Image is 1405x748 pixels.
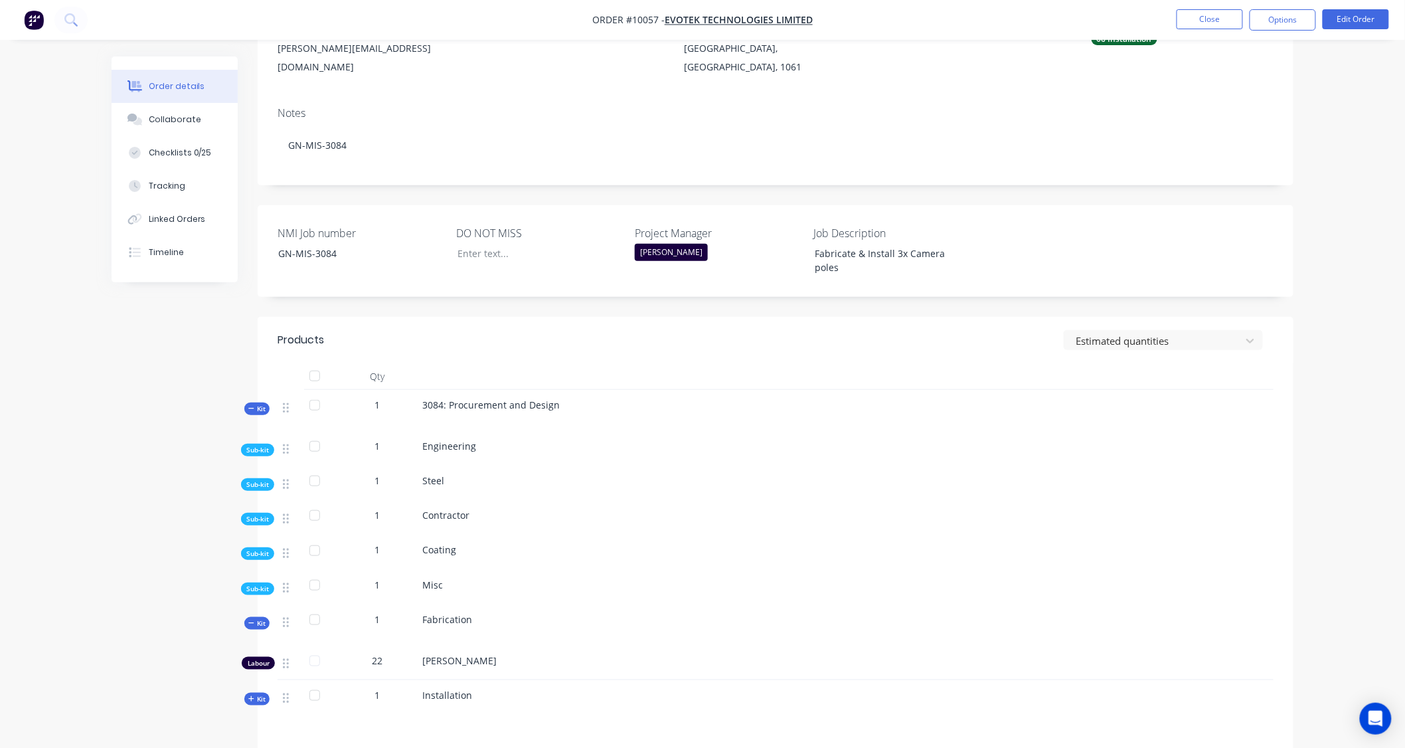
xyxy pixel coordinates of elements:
div: Checklists 0/25 [149,147,212,159]
span: 22 [372,654,382,668]
div: [GEOGRAPHIC_DATA], [GEOGRAPHIC_DATA], [GEOGRAPHIC_DATA], 1061 [685,21,867,76]
a: Evotek Technologies Limited [665,14,813,27]
button: Kit [244,403,270,415]
img: Factory [24,10,44,30]
span: Installation [422,689,472,701]
span: 1 [374,474,380,488]
div: Order details [149,80,205,92]
div: Fabricate & Install 3x Camera poles [804,244,970,277]
div: Notes [278,107,1274,120]
div: GN-MIS-3084 [278,125,1274,165]
span: Sub-kit [246,549,269,559]
span: Kit [248,694,266,704]
div: Collaborate [149,114,201,126]
span: Steel [422,474,444,487]
span: Engineering [422,440,476,452]
div: GN-MIS-3084 [268,244,434,263]
button: Checklists 0/25 [112,136,238,169]
span: Sub-kit [246,584,269,594]
span: 1 [374,688,380,702]
button: Kit [244,693,270,705]
button: Timeline [112,236,238,269]
span: Order #10057 - [592,14,665,27]
label: DO NOT MISS [456,225,622,241]
span: Sub-kit [246,480,269,490]
div: Open Intercom Messenger [1360,703,1392,735]
button: Edit Order [1323,9,1389,29]
button: Order details [112,70,238,103]
label: NMI Job number [278,225,444,241]
div: Qty [337,363,417,390]
button: Kit [244,617,270,630]
button: Close [1177,9,1243,29]
span: 1 [374,543,380,557]
div: Tracking [149,180,185,192]
span: [PERSON_NAME] [422,654,497,667]
span: Coating [422,543,456,556]
span: Sub-kit [246,514,269,524]
span: 3084: Procurement and Design [422,399,560,411]
span: 1 [374,398,380,412]
span: Kit [248,404,266,414]
span: Kit [248,618,266,628]
span: Sub-kit [246,445,269,455]
button: Collaborate [112,103,238,136]
button: Options [1250,9,1316,31]
div: Linked Orders [149,213,206,225]
button: Linked Orders [112,203,238,236]
div: Products [278,332,324,348]
label: Job Description [814,225,980,241]
div: [PERSON_NAME][EMAIL_ADDRESS][DOMAIN_NAME] [278,39,459,76]
span: 1 [374,612,380,626]
span: 1 [374,439,380,453]
div: Labour [242,657,275,670]
div: Timeline [149,246,184,258]
label: Project Manager [635,225,801,241]
span: Contractor [422,509,469,521]
span: Misc [422,579,443,591]
span: 1 [374,508,380,522]
span: Fabrication [422,613,472,626]
span: 1 [374,578,380,592]
button: Tracking [112,169,238,203]
div: [PERSON_NAME] [635,244,708,261]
